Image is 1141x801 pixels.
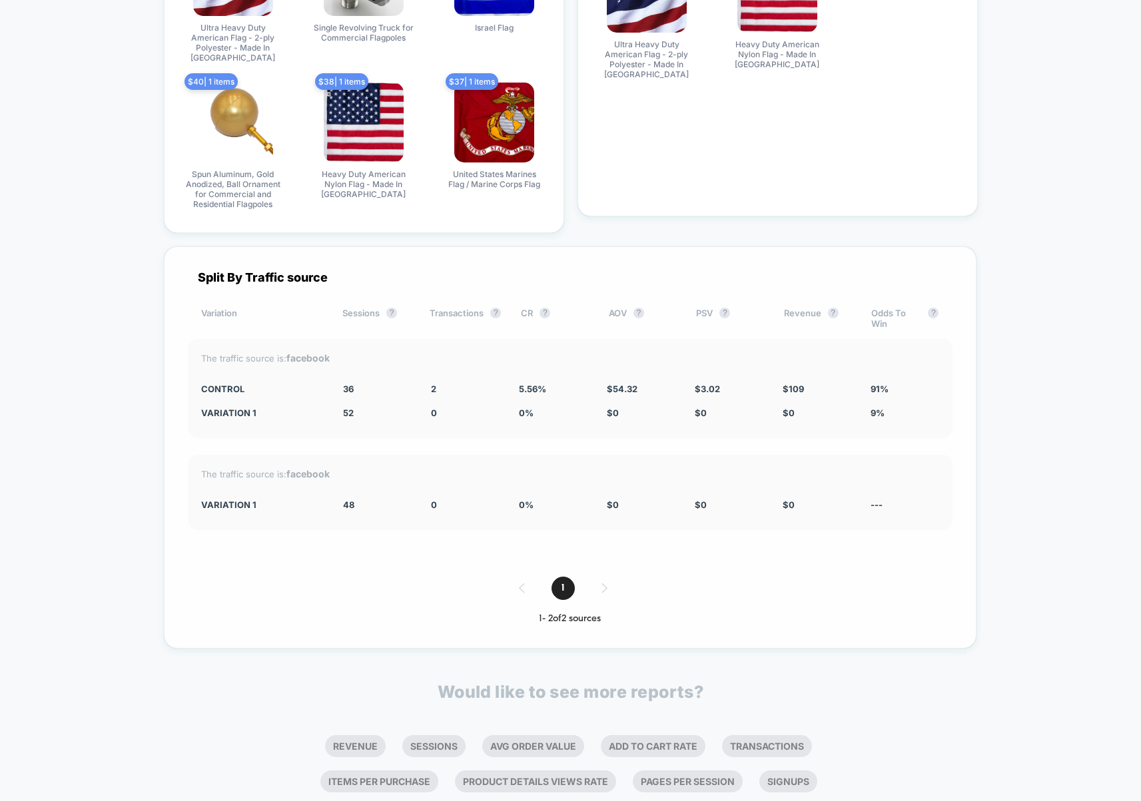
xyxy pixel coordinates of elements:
[475,23,514,33] span: Israel Flag
[490,308,501,318] button: ?
[828,308,839,318] button: ?
[540,308,550,318] button: ?
[633,308,644,318] button: ?
[343,407,354,418] span: 52
[609,308,676,329] div: AOV
[601,735,705,757] li: Add To Cart Rate
[695,499,707,510] span: $ 0
[446,73,498,90] span: $ 37 | 1 items
[519,407,534,418] span: 0 %
[607,407,619,418] span: $ 0
[183,23,283,63] span: Ultra Heavy Duty American Flag - 2-ply Polyester - Made In [GEOGRAPHIC_DATA]
[519,384,546,394] span: 5.56 %
[928,308,939,318] button: ?
[727,39,827,69] span: Heavy Duty American Nylon Flag - Made In [GEOGRAPHIC_DATA]
[315,73,368,90] span: $ 38 | 1 items
[431,407,437,418] span: 0
[193,83,273,162] img: produt
[521,308,588,329] div: CR
[325,735,386,757] li: Revenue
[201,499,324,510] div: Variation 1
[783,407,795,418] span: $ 0
[783,384,804,394] span: $ 109
[722,735,812,757] li: Transactions
[320,770,438,792] li: Items Per Purchase
[201,384,324,394] div: CONTROL
[342,308,410,329] div: Sessions
[695,384,720,394] span: $ 3.02
[696,308,763,329] div: PSV
[286,352,330,364] strong: facebook
[695,407,707,418] span: $ 0
[455,770,616,792] li: Product Details Views Rate
[201,468,939,479] div: The traffic source is:
[552,577,575,600] span: 1
[633,770,743,792] li: Pages Per Session
[438,682,704,702] p: Would like to see more reports?
[431,384,436,394] span: 2
[201,352,939,364] div: The traffic source is:
[343,384,354,394] span: 36
[431,499,437,510] span: 0
[607,499,619,510] span: $ 0
[482,735,584,757] li: Avg Order Value
[783,499,795,510] span: $ 0
[719,308,730,318] button: ?
[430,308,501,329] div: Transactions
[519,499,534,510] span: 0 %
[201,308,323,329] div: Variation
[201,407,324,418] div: Variation 1
[183,169,283,209] span: Spun Aluminum, Gold Anodized, Ball Ornament for Commercial and Residential Flagpoles
[188,613,952,625] div: 1 - 2 of 2 sources
[871,384,939,394] div: 91%
[454,83,534,162] img: produt
[402,735,466,757] li: Sessions
[597,39,697,79] span: Ultra Heavy Duty American Flag - 2-ply Polyester - Made In [GEOGRAPHIC_DATA]
[871,308,939,329] div: Odds To Win
[343,499,354,510] span: 48
[314,169,414,199] span: Heavy Duty American Nylon Flag - Made In [GEOGRAPHIC_DATA]
[188,270,952,284] div: Split By Traffic source
[871,407,939,418] div: 9%
[444,169,544,189] span: United States Marines Flag / Marine Corps Flag
[324,83,404,162] img: produt
[185,73,238,90] span: $ 40 | 1 items
[314,23,414,43] span: Single Revolving Truck for Commercial Flagpoles
[871,499,939,510] div: ---
[286,468,330,479] strong: facebook
[607,384,637,394] span: $ 54.32
[386,308,397,318] button: ?
[784,308,851,329] div: Revenue
[759,770,817,792] li: Signups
